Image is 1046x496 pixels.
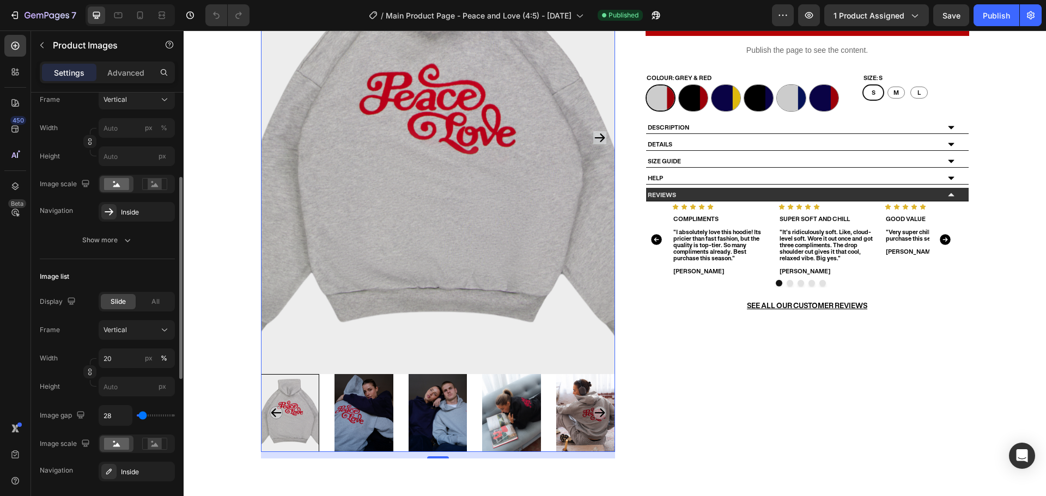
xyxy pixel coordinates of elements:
button: Dot [603,249,610,256]
button: Carousel Next Arrow [410,101,423,114]
label: Height [40,151,60,161]
a: SEE ALL OUR CUSTOMER REVIEWS [563,271,684,280]
p: "Very super chill and soft. Best purchase this season." [702,198,798,211]
iframe: Design area [184,30,1046,496]
div: Inside [121,467,172,477]
button: Dot [592,249,599,256]
span: All [151,297,160,307]
span: Published [609,10,638,20]
div: Image gap [40,408,87,423]
div: Image scale [40,437,92,451]
div: Image scale [40,177,92,192]
div: % [161,353,167,363]
input: px [99,146,175,166]
button: Vertical [99,320,175,340]
span: Save [942,11,960,20]
legend: Size: S [679,43,700,52]
span: px [159,152,166,160]
p: Help [464,144,479,151]
span: / [381,10,384,21]
label: Width [40,353,58,363]
button: px [157,352,171,365]
div: Undo/Redo [205,4,250,26]
button: 7 [4,4,81,26]
button: Vertical [99,90,175,109]
legend: Colour: Grey & Red [462,43,529,52]
span: Vertical [104,95,127,105]
p: Publish the page to see the content. [462,14,786,26]
label: Frame [40,95,60,105]
span: S [686,59,694,65]
label: Frame [40,325,60,335]
span: GOOD VALUE [702,185,742,192]
button: 1 product assigned [824,4,929,26]
p: [PERSON_NAME] [596,237,691,244]
p: [PERSON_NAME] [702,218,798,224]
div: px [145,353,153,363]
p: Advanced [107,67,144,78]
button: px [157,121,171,134]
input: px% [99,348,175,368]
div: Inside [121,207,172,217]
div: Display [40,295,78,309]
span: L [732,59,739,65]
div: px [145,123,153,133]
p: details [464,111,489,117]
button: % [142,121,155,134]
span: px [159,382,166,390]
p: "It’s ridiculously soft. Like, cloud-level soft. Wore it out once and got three compliments. The ... [596,198,691,231]
p: 7 [71,9,76,22]
p: "I absolutely love this hoodie! Its pricier than fast fashion, but the quality is top-tier. So ma... [490,198,585,231]
button: Dot [614,249,621,256]
div: % [161,123,167,133]
div: Open Intercom Messenger [1009,443,1035,469]
button: Carousel Next Arrow [410,376,423,389]
span: Slide [111,297,126,307]
span: Vertical [104,325,127,335]
button: Save [933,4,969,26]
div: Navigation [40,466,73,475]
div: Show more [82,235,133,246]
button: % [142,352,155,365]
div: Beta [8,199,26,208]
p: Settings [54,67,84,78]
button: Dot [636,249,642,256]
p: Product Images [53,39,145,52]
input: Auto [99,406,132,425]
div: Navigation [40,206,73,216]
label: Width [40,123,58,133]
span: M [708,59,717,65]
div: Image list [40,272,69,281]
button: Carousel Back Arrow [464,200,482,218]
button: Carousel Back Arrow [86,376,99,389]
span: COMPLIMENTS [490,185,535,192]
p: reviews [464,161,492,168]
div: 450 [10,116,26,125]
p: description [464,94,506,100]
label: Height [40,382,60,391]
div: Publish [983,10,1010,21]
button: Carousel Next Arrow [753,200,770,218]
button: Publish [974,4,1019,26]
input: px [99,377,175,396]
p: [PERSON_NAME] [490,237,585,244]
input: px% [99,118,175,138]
button: Show more [40,230,175,250]
span: Super Soft and Chill [596,185,666,192]
span: 1 product assigned [834,10,904,21]
p: SIZE GUIDE [464,127,497,134]
button: Dot [625,249,631,256]
span: Main Product Page - Peace and Love (4:5) - [DATE] [386,10,571,21]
